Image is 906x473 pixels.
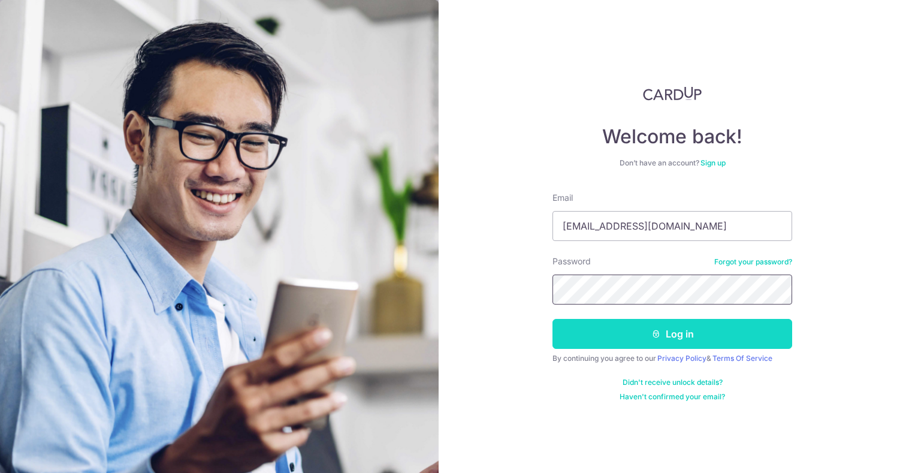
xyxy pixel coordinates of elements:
[623,378,723,387] a: Didn't receive unlock details?
[657,354,706,363] a: Privacy Policy
[552,125,792,149] h4: Welcome back!
[552,158,792,168] div: Don’t have an account?
[552,211,792,241] input: Enter your Email
[620,392,725,402] a: Haven't confirmed your email?
[643,86,702,101] img: CardUp Logo
[552,255,591,267] label: Password
[700,158,726,167] a: Sign up
[714,257,792,267] a: Forgot your password?
[552,192,573,204] label: Email
[712,354,772,363] a: Terms Of Service
[552,354,792,363] div: By continuing you agree to our &
[552,319,792,349] button: Log in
